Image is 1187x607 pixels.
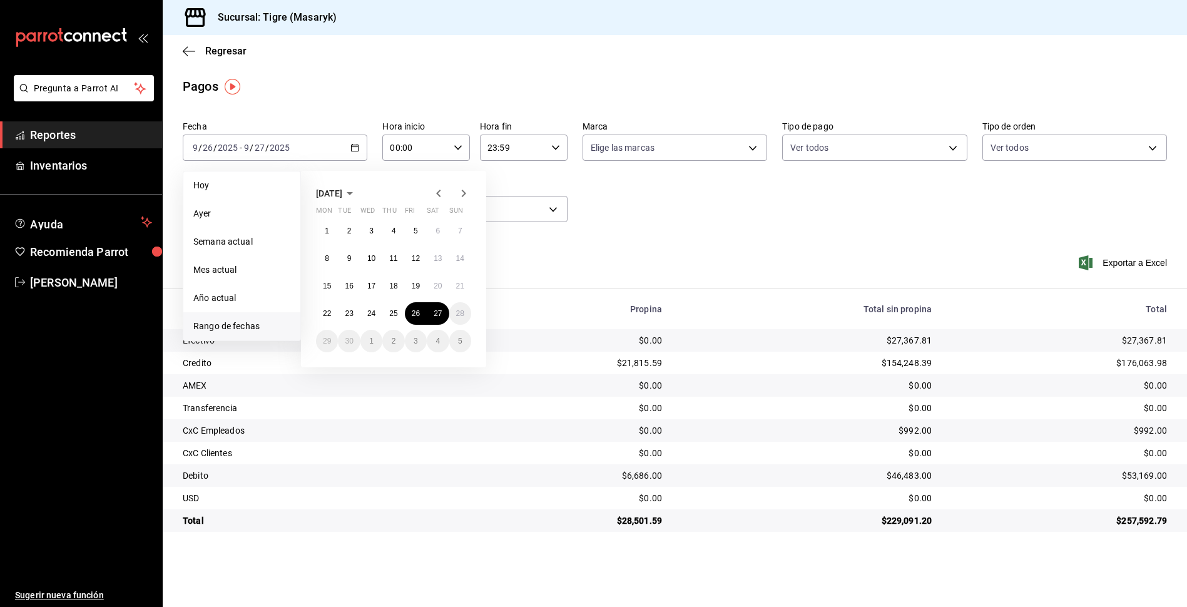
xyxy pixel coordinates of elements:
[405,275,427,297] button: September 19, 2025
[193,263,290,277] span: Mes actual
[952,447,1167,459] div: $0.00
[208,10,337,25] h3: Sucursal: Tigre (Masaryk)
[240,143,242,153] span: -
[316,247,338,270] button: September 8, 2025
[34,82,135,95] span: Pregunta a Parrot AI
[449,247,471,270] button: September 14, 2025
[952,357,1167,369] div: $176,063.98
[682,334,932,347] div: $27,367.81
[952,402,1167,414] div: $0.00
[338,302,360,325] button: September 23, 2025
[456,254,464,263] abbr: September 14, 2025
[682,447,932,459] div: $0.00
[360,247,382,270] button: September 10, 2025
[392,337,396,345] abbr: October 2, 2025
[367,309,375,318] abbr: September 24, 2025
[427,247,449,270] button: September 13, 2025
[30,157,152,174] span: Inventarios
[412,309,420,318] abbr: September 26, 2025
[952,424,1167,437] div: $992.00
[449,220,471,242] button: September 7, 2025
[1081,255,1167,270] button: Exportar a Excel
[991,141,1029,154] span: Ver todos
[982,122,1167,131] label: Tipo de orden
[480,122,568,131] label: Hora fin
[790,141,828,154] span: Ver todos
[323,337,331,345] abbr: September 29, 2025
[193,207,290,220] span: Ayer
[405,207,415,220] abbr: Friday
[782,122,967,131] label: Tipo de pago
[436,337,440,345] abbr: October 4, 2025
[456,282,464,290] abbr: September 21, 2025
[414,337,418,345] abbr: October 3, 2025
[265,143,269,153] span: /
[405,330,427,352] button: October 3, 2025
[183,379,463,392] div: AMEX
[323,282,331,290] abbr: September 15, 2025
[183,514,463,527] div: Total
[369,227,374,235] abbr: September 3, 2025
[9,91,154,104] a: Pregunta a Parrot AI
[360,275,382,297] button: September 17, 2025
[138,33,148,43] button: open_drawer_menu
[412,254,420,263] abbr: September 12, 2025
[202,143,213,153] input: --
[347,227,352,235] abbr: September 2, 2025
[325,254,329,263] abbr: September 8, 2025
[483,469,662,482] div: $6,686.00
[382,122,470,131] label: Hora inicio
[183,77,218,96] div: Pagos
[345,309,353,318] abbr: September 23, 2025
[325,227,329,235] abbr: September 1, 2025
[591,141,655,154] span: Elige las marcas
[952,469,1167,482] div: $53,169.00
[14,75,154,101] button: Pregunta a Parrot AI
[483,357,662,369] div: $21,815.59
[952,304,1167,314] div: Total
[412,282,420,290] abbr: September 19, 2025
[682,492,932,504] div: $0.00
[225,79,240,94] button: Tooltip marker
[205,45,247,57] span: Regresar
[434,254,442,263] abbr: September 13, 2025
[427,207,439,220] abbr: Saturday
[183,357,463,369] div: Credito
[427,302,449,325] button: September 27, 2025
[316,207,332,220] abbr: Monday
[382,207,396,220] abbr: Thursday
[456,309,464,318] abbr: September 28, 2025
[414,227,418,235] abbr: September 5, 2025
[367,254,375,263] abbr: September 10, 2025
[183,469,463,482] div: Debito
[389,309,397,318] abbr: September 25, 2025
[347,254,352,263] abbr: September 9, 2025
[193,235,290,248] span: Semana actual
[682,304,932,314] div: Total sin propina
[316,186,357,201] button: [DATE]
[316,330,338,352] button: September 29, 2025
[360,330,382,352] button: October 1, 2025
[682,357,932,369] div: $154,248.39
[183,45,247,57] button: Regresar
[382,220,404,242] button: September 4, 2025
[427,275,449,297] button: September 20, 2025
[254,143,265,153] input: --
[213,143,217,153] span: /
[483,334,662,347] div: $0.00
[183,424,463,437] div: CxC Empleados
[338,330,360,352] button: September 30, 2025
[323,309,331,318] abbr: September 22, 2025
[382,302,404,325] button: September 25, 2025
[458,227,462,235] abbr: September 7, 2025
[269,143,290,153] input: ----
[405,247,427,270] button: September 12, 2025
[483,492,662,504] div: $0.00
[427,220,449,242] button: September 6, 2025
[15,589,152,602] span: Sugerir nueva función
[483,514,662,527] div: $28,501.59
[389,254,397,263] abbr: September 11, 2025
[183,402,463,414] div: Transferencia
[360,220,382,242] button: September 3, 2025
[382,330,404,352] button: October 2, 2025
